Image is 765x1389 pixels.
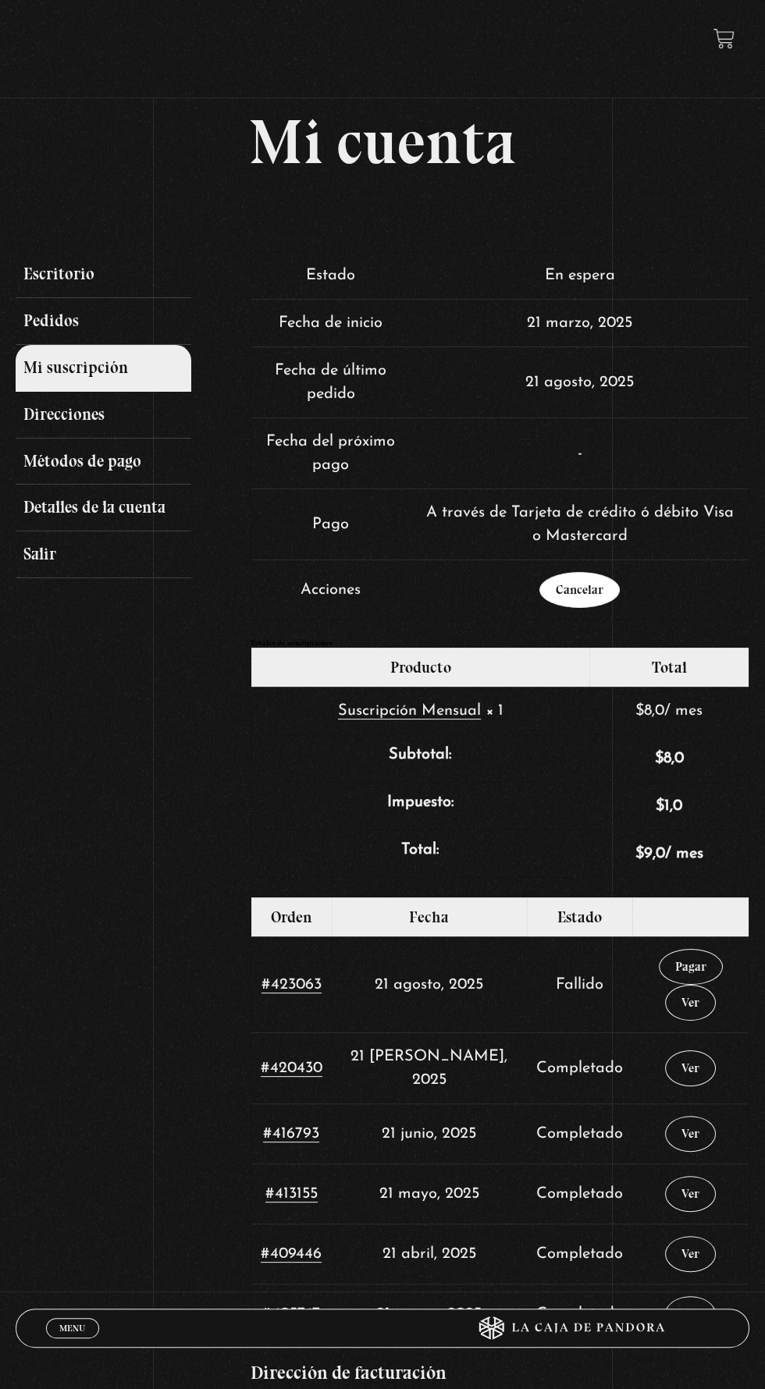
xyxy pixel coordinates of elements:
[635,703,664,719] span: 8,0
[16,439,192,485] a: Métodos de pago
[539,572,620,608] a: Cancelar
[635,846,644,861] span: $
[411,346,749,417] td: 21 agosto, 2025
[55,1336,91,1347] span: Cerrar
[262,1306,320,1323] a: #405747
[16,345,192,392] a: Mi suscripción
[557,908,602,926] span: Estado
[271,908,312,926] span: Orden
[659,949,723,985] a: Pagar
[665,1296,716,1332] a: Ver
[411,417,749,488] td: -
[665,985,716,1021] a: Ver
[16,111,750,173] h1: Mi cuenta
[16,251,236,578] nav: Páginas de cuenta
[262,977,322,993] a: #423063
[350,1049,507,1088] time: 1753120906
[379,1186,479,1202] time: 1747850492
[251,417,411,488] td: Fecha del próximo pago
[665,1236,716,1272] a: Ver
[656,798,682,814] span: 1,0
[409,908,449,926] span: Fecha
[376,1306,482,1322] time: 1742580029
[665,1176,716,1212] a: Ver
[527,1163,632,1224] td: Completado
[375,977,483,993] time: 1755799279
[589,687,749,734] td: / mes
[251,252,411,299] td: Estado
[16,298,192,345] a: Pedidos
[527,936,632,1032] td: Fallido
[251,639,750,647] h2: Totales de suscripciones
[426,505,734,544] span: A través de Tarjeta de crédito ó débito Visa o Mastercard
[665,1050,716,1086] a: Ver
[713,28,735,49] a: View your shopping cart
[251,560,411,620] td: Acciones
[16,251,192,298] a: Escritorio
[251,346,411,417] td: Fecha de último pedido
[338,703,417,719] span: Suscripción
[16,485,192,531] a: Detalles de la cuenta
[251,734,590,782] th: Subtotal:
[382,1246,476,1262] time: 1745258484
[382,1126,476,1142] time: 1750528912
[656,798,664,814] span: $
[527,1032,632,1103] td: Completado
[251,782,590,829] th: Impuesto:
[527,1224,632,1284] td: Completado
[589,829,749,877] td: / mes
[527,1103,632,1163] td: Completado
[411,299,749,346] td: 21 marzo, 2025
[665,1116,716,1152] a: Ver
[251,488,411,560] td: Pago
[527,1284,632,1344] td: Completado
[251,829,590,877] th: Total:
[251,299,411,346] td: Fecha de inicio
[16,531,192,578] a: Salir
[635,703,644,719] span: $
[589,648,749,687] th: Total
[261,1060,322,1077] a: #420430
[635,846,665,861] span: 9,0
[655,751,664,766] span: $
[261,1246,322,1263] a: #409446
[251,648,590,687] th: Producto
[338,703,481,719] a: Suscripción Mensual
[59,1323,85,1333] span: Menu
[251,1363,750,1382] h2: Dirección de facturación
[486,703,503,719] strong: × 1
[655,751,684,766] span: 8,0
[263,1126,319,1142] a: #416793
[16,392,192,439] a: Direcciones
[411,252,749,299] td: En espera
[265,1186,318,1202] a: #413155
